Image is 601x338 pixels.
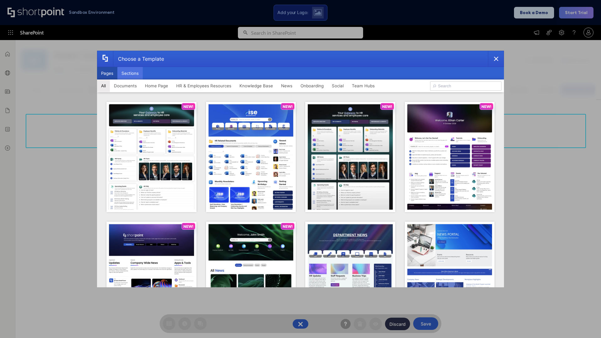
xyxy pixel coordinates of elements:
button: Onboarding [296,79,328,92]
button: Pages [97,67,117,79]
input: Search [430,81,501,91]
p: NEW! [283,104,293,109]
button: Documents [110,79,141,92]
p: NEW! [481,104,491,109]
button: Knowledge Base [235,79,277,92]
button: HR & Employees Resources [172,79,235,92]
button: News [277,79,296,92]
div: Choose a Template [113,51,164,67]
p: NEW! [283,224,293,229]
div: template selector [97,51,504,287]
p: NEW! [183,224,193,229]
button: Social [328,79,348,92]
p: NEW! [183,104,193,109]
button: Sections [117,67,143,79]
p: NEW! [382,104,392,109]
button: Home Page [141,79,172,92]
button: Team Hubs [348,79,379,92]
button: All [97,79,110,92]
iframe: Chat Widget [488,265,601,338]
